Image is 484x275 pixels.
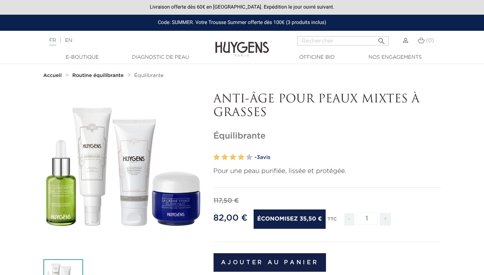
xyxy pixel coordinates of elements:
label: 2 [221,152,228,163]
a: Routine équilibrante [72,73,125,78]
a: Diagnostic de peau [125,54,196,61]
input: Rechercher [297,36,389,45]
a: EN [65,38,72,43]
p: Pour une peau purifiée, lissée et protégée. [214,167,441,176]
a: Nos engagements [359,54,431,61]
span: + [380,213,391,226]
a: -3avis [255,152,441,163]
span: 82,00 € [214,214,248,222]
i:  [377,35,386,43]
span: 3 [257,155,260,160]
strong: Routine équilibrante [72,73,124,78]
p: ANTI-ÂGE POUR PEAUX MIXTES À GRASSES [214,93,441,120]
a: Accueil [43,73,63,78]
label: 1 [214,152,220,163]
label: 4 [238,152,244,163]
strong: Accueil [43,73,62,78]
span: 117,50 € [214,198,239,204]
input: Quantité [356,212,378,225]
a: E-Boutique [47,54,118,61]
h1: Équilibrante [214,131,441,141]
label: 5 [246,152,253,163]
img: Huygens [215,30,269,58]
div: TTC [327,212,337,231]
a: Équilibrante [134,73,163,78]
span: - [344,213,354,226]
a: Officine Bio [281,54,353,61]
span: Économisez 35,50 € [254,209,326,229]
button: Ajouter au panier [214,253,326,272]
div: | [46,36,196,45]
span: (0) [426,38,434,43]
a: FR [49,38,56,45]
label: 3 [230,152,236,163]
button:  [375,34,388,44]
